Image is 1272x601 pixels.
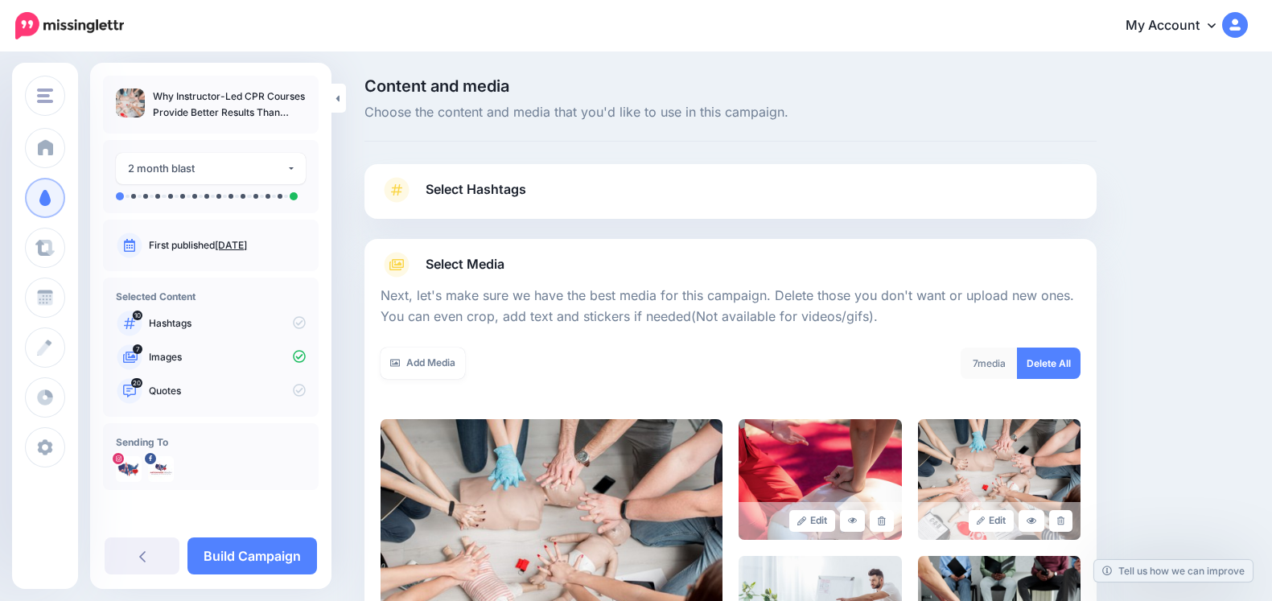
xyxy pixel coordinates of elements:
[973,357,978,369] span: 7
[148,456,174,482] img: 425728283_122132690894056059_3169164036050548494_n-bsa152990.jpg
[153,89,306,121] p: Why Instructor-Led CPR Courses Provide Better Results Than Online Only
[116,89,145,117] img: 53b3aff5f4df2f59a64b6538a5c10421_thumb.jpg
[133,344,142,354] span: 7
[1094,560,1253,582] a: Tell us how we can improve
[116,153,306,184] button: 2 month blast
[133,311,142,320] span: 10
[116,436,306,448] h4: Sending To
[364,102,1097,123] span: Choose the content and media that you'd like to use in this campaign.
[426,253,504,275] span: Select Media
[381,286,1081,327] p: Next, let's make sure we have the best media for this campaign. Delete those you don't want or up...
[381,177,1081,219] a: Select Hashtags
[961,348,1018,379] div: media
[381,348,465,379] a: Add Media
[149,384,306,398] p: Quotes
[149,350,306,364] p: Images
[789,510,835,532] a: Edit
[1017,348,1081,379] a: Delete All
[918,419,1081,540] img: 172cc0f88f2443dd9783fd426494b3b4_large.jpg
[15,12,124,39] img: Missinglettr
[37,89,53,103] img: menu.png
[426,179,526,200] span: Select Hashtags
[969,510,1015,532] a: Edit
[215,239,247,251] a: [DATE]
[739,419,902,540] img: ae1fd91a2a1d45368c712c67b45de0ba_large.jpg
[149,316,306,331] p: Hashtags
[364,78,1097,94] span: Content and media
[1109,6,1248,46] a: My Account
[116,290,306,303] h4: Selected Content
[131,378,142,388] span: 20
[149,238,306,253] p: First published
[128,159,286,178] div: 2 month blast
[381,252,1081,278] a: Select Media
[116,456,142,482] img: 425953239_393630906657102_4724030231077296203_n-bsa154875.jpg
